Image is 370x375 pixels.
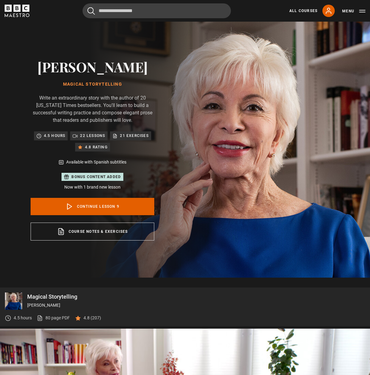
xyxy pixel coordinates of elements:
[31,198,154,215] a: Continue lesson 9
[83,315,101,321] p: 4.8 (207)
[31,223,154,241] a: Course notes & exercises
[27,294,365,300] p: Magical Storytelling
[87,7,95,15] button: Submit the search query
[85,144,108,150] p: 4.8 rating
[66,159,126,165] p: Available with Spanish subtitles
[71,174,121,180] p: Bonus content added
[31,59,154,75] h2: [PERSON_NAME]
[37,315,70,321] a: 80 page PDF
[83,3,231,18] input: Search
[14,315,32,321] p: 4.5 hours
[31,94,154,124] p: Write an extraordinary story with the author of 20 [US_STATE] Times bestsellers. You'll learn to ...
[289,8,317,14] a: All Courses
[120,133,148,139] p: 21 exercises
[31,82,154,87] h1: Magical Storytelling
[342,8,365,14] button: Toggle navigation
[5,5,29,17] svg: BBC Maestro
[44,133,66,139] p: 4.5 hours
[27,302,365,309] p: [PERSON_NAME]
[80,133,105,139] p: 22 lessons
[31,184,154,190] p: Now with 1 brand new lesson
